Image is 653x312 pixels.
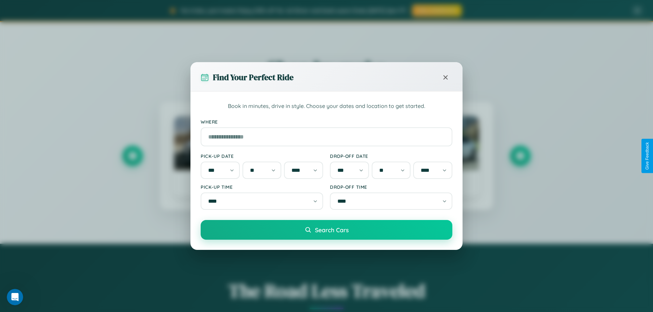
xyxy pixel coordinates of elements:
[201,220,452,240] button: Search Cars
[201,119,452,125] label: Where
[201,153,323,159] label: Pick-up Date
[201,184,323,190] label: Pick-up Time
[330,153,452,159] label: Drop-off Date
[213,72,294,83] h3: Find Your Perfect Ride
[315,226,349,234] span: Search Cars
[201,102,452,111] p: Book in minutes, drive in style. Choose your dates and location to get started.
[330,184,452,190] label: Drop-off Time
